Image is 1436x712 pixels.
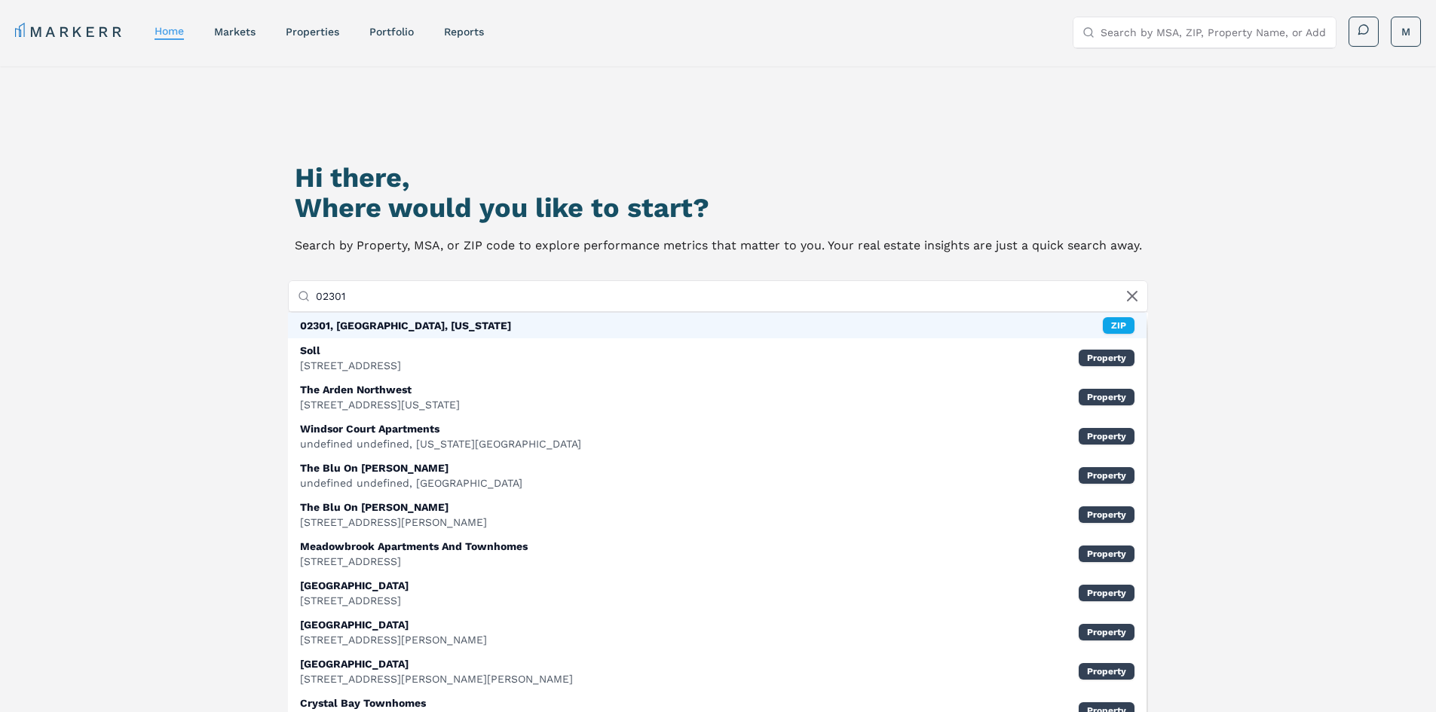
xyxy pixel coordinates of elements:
div: Property [1079,350,1134,366]
div: [STREET_ADDRESS][PERSON_NAME] [300,632,487,647]
a: properties [286,26,339,38]
div: Property [1079,389,1134,405]
div: The Blu On [PERSON_NAME] [300,460,522,475]
div: [GEOGRAPHIC_DATA] [300,617,487,632]
div: Soll [300,343,401,358]
div: The Blu On [PERSON_NAME] [300,500,487,515]
button: M [1391,17,1421,47]
div: [GEOGRAPHIC_DATA] [300,578,409,593]
div: [STREET_ADDRESS] [300,593,409,608]
div: ZIP: 02301, Brockton, Massachusetts [288,313,1147,338]
div: undefined undefined, [GEOGRAPHIC_DATA] [300,475,522,490]
div: Property: The Blu On Lorraine [288,495,1147,534]
div: Crystal Bay Townhomes [300,695,426,710]
a: reports [444,26,484,38]
div: Meadowbrook Apartments And Townhomes [300,539,528,554]
div: Windsor Court Apartments [300,421,581,436]
h2: Where would you like to start? [295,193,1142,223]
h1: Hi there, [295,163,1142,193]
div: [STREET_ADDRESS][US_STATE] [300,397,460,412]
div: [STREET_ADDRESS] [300,554,528,569]
a: Portfolio [369,26,414,38]
div: The Arden Northwest [300,382,460,397]
input: Search by MSA, ZIP, Property Name, or Address [316,281,1139,311]
div: Property: University Village & Lofts [288,573,1147,613]
div: Property [1079,506,1134,523]
a: MARKERR [15,21,124,42]
div: 02301, [GEOGRAPHIC_DATA], [US_STATE] [300,318,511,333]
a: markets [214,26,256,38]
div: Property: Eastwood Manor [288,613,1147,652]
div: [STREET_ADDRESS][PERSON_NAME][PERSON_NAME] [300,671,573,686]
span: M [1401,24,1410,39]
div: ZIP [1103,317,1134,334]
div: Property: The Arden Northwest [288,377,1147,417]
div: Property [1079,585,1134,601]
div: [STREET_ADDRESS] [300,358,401,373]
div: [STREET_ADDRESS][PERSON_NAME] [300,515,487,530]
div: Property [1079,663,1134,680]
div: Property [1079,545,1134,562]
div: Property [1079,467,1134,484]
input: Search by MSA, ZIP, Property Name, or Address [1101,17,1327,47]
a: home [155,25,184,37]
div: Property: Meadowbrook Apartments And Townhomes [288,534,1147,573]
div: Property [1079,624,1134,640]
div: Property [1079,428,1134,445]
div: Property: Windsor Court Apartments [288,417,1147,456]
div: undefined undefined, [US_STATE][GEOGRAPHIC_DATA] [300,436,581,451]
div: Property: Greentree Village [288,652,1147,691]
div: Property: Soll [288,338,1147,377]
div: [GEOGRAPHIC_DATA] [300,656,573,671]
p: Search by Property, MSA, or ZIP code to explore performance metrics that matter to you. Your real... [295,235,1142,256]
div: Property: The Blu On Lorraine [288,456,1147,495]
